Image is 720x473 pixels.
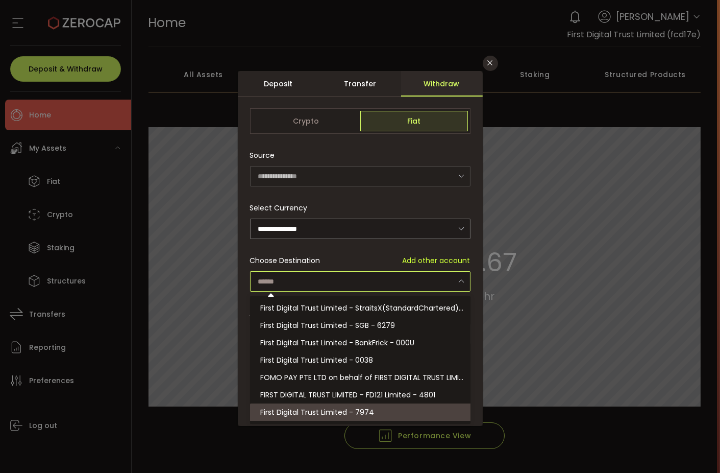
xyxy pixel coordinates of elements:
span: First Digital Trust Limited - 0038 [260,355,373,365]
span: First Digital Trust Limited - BankFrick - 000U [260,338,414,348]
div: dialog [238,71,483,426]
div: Deposit [238,71,319,97]
span: First Digital Trust Limited - StraitsX(StandardChartered) - 3329 [260,303,484,313]
span: First Digital Trust Limited - 7974 [260,407,374,417]
iframe: Chat Widget [669,424,720,473]
label: Select Currency [250,203,314,213]
span: Fiat [360,111,468,131]
span: Source [250,145,275,165]
span: FOMO PAY PTE LTD on behalf of FIRST DIGITAL TRUST LIMITED - FomoPay - 0546 [260,372,540,383]
div: Transfer [319,71,401,97]
button: Close [483,56,498,71]
span: Crypto [253,111,360,131]
div: Withdraw [401,71,483,97]
span: Add other account [403,255,470,266]
span: FIRST DIGITAL TRUST LIMITED - FD121 Limited - 4801 [260,390,435,400]
span: First Digital Trust Limited - SGB - 6279 [260,320,395,330]
span: Choose Destination [250,255,320,266]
